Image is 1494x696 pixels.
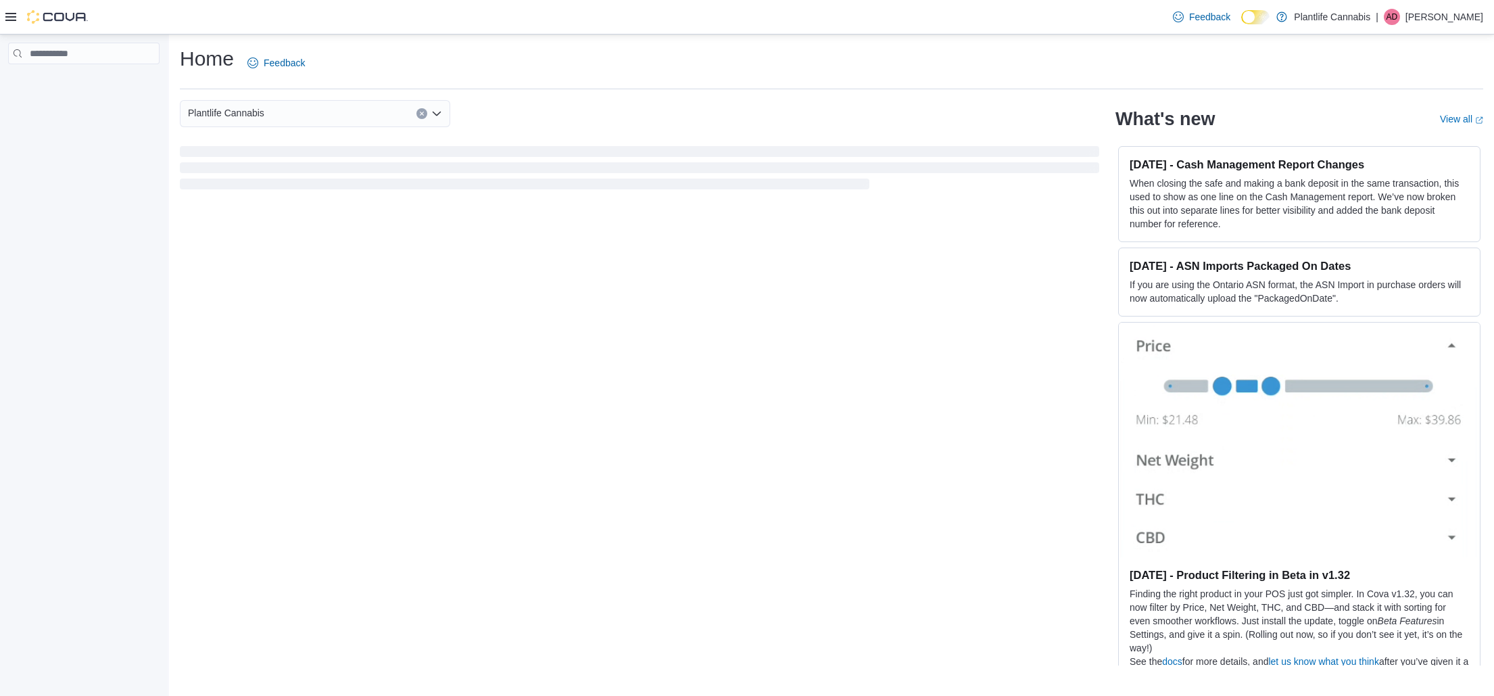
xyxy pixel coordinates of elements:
[1387,9,1398,25] span: AD
[1162,656,1182,667] a: docs
[1376,9,1378,25] p: |
[1268,656,1378,667] a: let us know what you think
[1378,616,1437,626] em: Beta Features
[1440,114,1483,124] a: View allExternal link
[1241,10,1270,24] input: Dark Mode
[416,108,427,119] button: Clear input
[1189,10,1230,24] span: Feedback
[1115,108,1215,130] h2: What's new
[264,56,305,70] span: Feedback
[180,149,1099,192] span: Loading
[431,108,442,119] button: Open list of options
[8,67,160,99] nav: Complex example
[1167,3,1236,30] a: Feedback
[1294,9,1370,25] p: Plantlife Cannabis
[1384,9,1400,25] div: Antoinette De Raucourt
[1130,158,1469,171] h3: [DATE] - Cash Management Report Changes
[1130,587,1469,655] p: Finding the right product in your POS just got simpler. In Cova v1.32, you can now filter by Pric...
[1130,568,1469,582] h3: [DATE] - Product Filtering in Beta in v1.32
[1130,259,1469,273] h3: [DATE] - ASN Imports Packaged On Dates
[1241,24,1242,25] span: Dark Mode
[188,105,264,121] span: Plantlife Cannabis
[1130,177,1469,231] p: When closing the safe and making a bank deposit in the same transaction, this used to show as one...
[242,49,310,76] a: Feedback
[1475,116,1483,124] svg: External link
[1130,655,1469,682] p: See the for more details, and after you’ve given it a try.
[180,45,234,72] h1: Home
[1405,9,1483,25] p: [PERSON_NAME]
[1130,278,1469,305] p: If you are using the Ontario ASN format, the ASN Import in purchase orders will now automatically...
[27,10,88,24] img: Cova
